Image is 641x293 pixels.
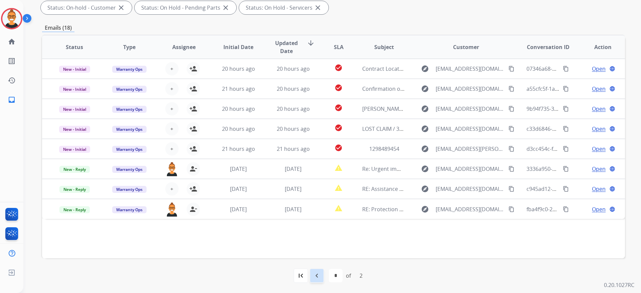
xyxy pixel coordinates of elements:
[189,65,197,73] mat-icon: person_add
[508,206,514,212] mat-icon: content_copy
[436,185,504,193] span: [EMAIL_ADDRESS][DOMAIN_NAME]
[508,186,514,192] mat-icon: content_copy
[609,86,615,92] mat-icon: language
[170,85,173,93] span: +
[277,125,310,132] span: 20 hours ago
[189,145,197,153] mat-icon: person_add
[112,86,147,93] span: Warranty Ops
[172,43,196,51] span: Assignee
[362,105,510,112] span: [PERSON_NAME] / 783a10cc-9773-4901-8bde-46e42f585896
[436,85,504,93] span: [EMAIL_ADDRESS][DOMAIN_NAME]
[165,122,179,135] button: +
[230,165,247,173] span: [DATE]
[8,76,16,84] mat-icon: history
[421,85,429,93] mat-icon: explore
[170,105,173,113] span: +
[421,185,429,193] mat-icon: explore
[112,166,147,173] span: Warranty Ops
[189,105,197,113] mat-icon: person_add
[189,125,197,133] mat-icon: person_add
[563,126,569,132] mat-icon: content_copy
[526,206,625,213] span: fba4f9c0-2125-460f-8067-c257ac03d2ae
[41,1,132,14] div: Status: On-hold - Customer
[112,106,147,113] span: Warranty Ops
[526,165,627,173] span: 3336a950-9fc6-42ea-a2b0-b4539926f2d6
[436,125,504,133] span: [EMAIL_ADDRESS][DOMAIN_NAME]
[362,206,567,213] span: RE: Protection Plan Cancellation Request [ thread::CSPH5WPdBQq6l3z7VhJ9ZDk:: ]
[297,272,305,280] mat-icon: first_page
[112,146,147,153] span: Warranty Ops
[59,146,90,153] span: New - Initial
[592,205,606,213] span: Open
[285,165,301,173] span: [DATE]
[189,165,197,173] mat-icon: person_remove
[307,39,315,47] mat-icon: arrow_downward
[526,145,626,153] span: d3cc454c-faf6-42bc-9385-ed0e1dce114a
[223,43,253,51] span: Initial Date
[421,205,429,213] mat-icon: explore
[277,105,310,112] span: 20 hours ago
[592,105,606,113] span: Open
[222,105,255,112] span: 20 hours ago
[421,65,429,73] mat-icon: explore
[135,1,236,14] div: Status: On Hold - Pending Parts
[189,205,197,213] mat-icon: person_remove
[563,186,569,192] mat-icon: content_copy
[165,102,179,115] button: +
[59,166,90,173] span: New - Reply
[508,86,514,92] mat-icon: content_copy
[526,65,628,72] span: 07346a68-52a3-4170-9414-ef2777cb25a1
[335,64,343,72] mat-icon: check_circle
[570,35,625,59] th: Action
[526,85,626,92] span: a55cfc5f-1a67-470f-b5d4-6bbd6546cc34
[421,165,429,173] mat-icon: explore
[335,104,343,112] mat-icon: check_circle
[222,145,255,153] span: 21 hours ago
[277,65,310,72] span: 20 hours ago
[112,126,147,133] span: Warranty Ops
[526,185,626,193] span: c945ad12-9fe6-4a24-9bb2-939bcf3bfe1e
[362,85,632,92] span: Confirmation of Protection Plan Cancellation and Refund Request [ thread::LREs8HSWCHeEEqxoH9WSSzk...
[592,165,606,173] span: Open
[277,85,310,92] span: 20 hours ago
[508,126,514,132] mat-icon: content_copy
[222,65,255,72] span: 20 hours ago
[8,96,16,104] mat-icon: inbox
[362,65,641,72] span: Contract Located for Customer Bibi [PERSON_NAME] – Please Review [ thread::YOoCpSo6DauAvAMDq_8EhD...
[592,185,606,193] span: Open
[165,82,179,95] button: +
[362,125,500,132] span: LOST CLAIM / 319a9b83-8d77-4376-a240-590b10e8263e
[609,126,615,132] mat-icon: language
[592,125,606,133] span: Open
[335,204,343,212] mat-icon: report_problem
[563,166,569,172] mat-icon: content_copy
[354,269,368,282] div: 2
[604,281,634,289] p: 0.20.1027RC
[314,4,322,12] mat-icon: close
[189,85,197,93] mat-icon: person_add
[8,57,16,65] mat-icon: list_alt
[2,9,21,28] img: avatar
[334,43,344,51] span: SLA
[277,145,310,153] span: 21 hours ago
[563,106,569,112] mat-icon: content_copy
[436,205,504,213] span: [EMAIL_ADDRESS][DOMAIN_NAME]
[609,146,615,152] mat-icon: language
[526,105,630,112] span: 9b94f735-355b-420d-ad8a-76ba13cd727d
[170,125,173,133] span: +
[508,106,514,112] mat-icon: content_copy
[508,146,514,152] mat-icon: content_copy
[421,125,429,133] mat-icon: explore
[112,186,147,193] span: Warranty Ops
[374,43,394,51] span: Subject
[313,272,321,280] mat-icon: navigate_before
[285,206,301,213] span: [DATE]
[165,203,179,217] img: agent-avatar
[66,43,83,51] span: Status
[527,43,570,51] span: Conversation ID
[59,126,90,133] span: New - Initial
[165,62,179,75] button: +
[453,43,479,51] span: Customer
[189,185,197,193] mat-icon: person_add
[117,4,125,12] mat-icon: close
